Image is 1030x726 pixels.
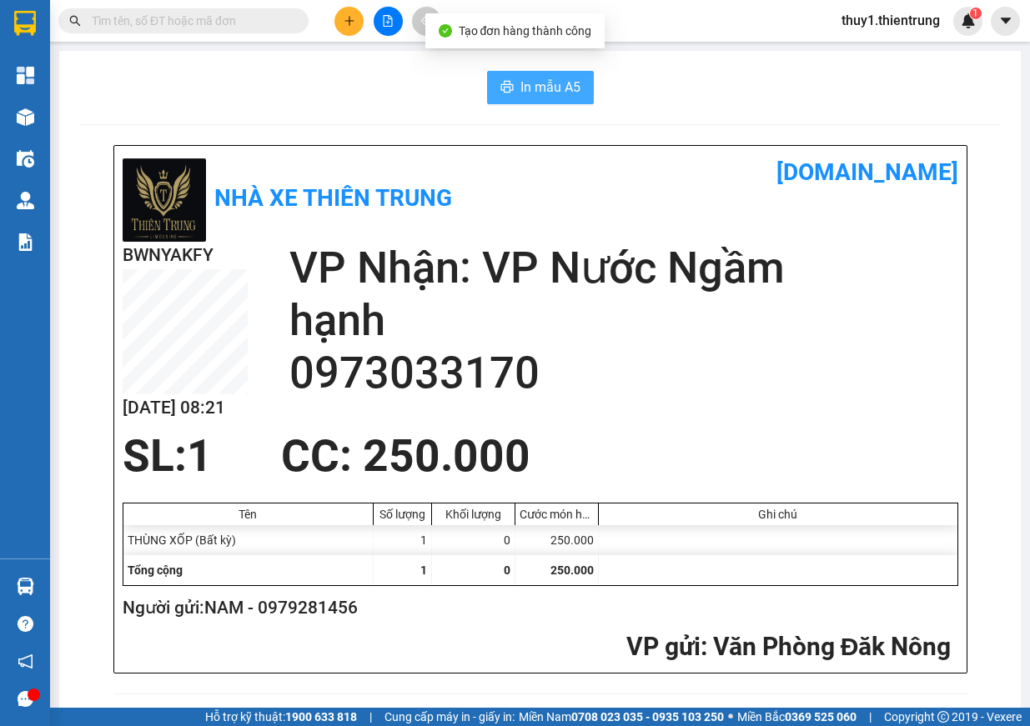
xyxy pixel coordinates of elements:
[369,708,372,726] span: |
[18,691,33,707] span: message
[374,525,432,555] div: 1
[289,347,958,399] h2: 0973033170
[17,108,34,126] img: warehouse-icon
[384,708,515,726] span: Cung cấp máy in - giấy in:
[459,24,592,38] span: Tạo đơn hàng thành công
[937,711,949,723] span: copyright
[991,7,1020,36] button: caret-down
[412,7,441,36] button: aim
[14,11,36,36] img: logo-vxr
[998,13,1013,28] span: caret-down
[334,7,364,36] button: plus
[420,563,427,577] span: 1
[271,431,540,481] div: CC : 250.000
[869,708,872,726] span: |
[776,158,958,186] b: [DOMAIN_NAME]
[420,15,432,27] span: aim
[374,7,403,36] button: file-add
[69,15,81,27] span: search
[970,8,982,19] sup: 1
[123,430,187,482] span: SL:
[500,80,514,96] span: printer
[18,616,33,632] span: question-circle
[378,508,427,521] div: Số lượng
[737,708,857,726] span: Miền Bắc
[436,508,510,521] div: Khối lượng
[205,708,357,726] span: Hỗ trợ kỹ thuật:
[344,15,355,27] span: plus
[550,563,594,577] span: 250.000
[17,150,34,168] img: warehouse-icon
[214,184,452,212] b: Nhà xe Thiên Trung
[17,67,34,84] img: dashboard-icon
[17,192,34,209] img: warehouse-icon
[972,8,978,19] span: 1
[504,563,510,577] span: 0
[289,294,958,347] h2: hạnh
[626,632,701,661] span: VP gửi
[961,13,976,28] img: icon-new-feature
[17,578,34,595] img: warehouse-icon
[519,708,724,726] span: Miền Nam
[123,242,248,269] h2: BWNYAKFY
[128,563,183,577] span: Tổng cộng
[18,653,33,669] span: notification
[123,525,374,555] div: THÙNG XỐP (Bất kỳ)
[487,71,594,104] button: printerIn mẫu A5
[603,508,953,521] div: Ghi chú
[520,508,594,521] div: Cước món hàng
[128,508,369,521] div: Tên
[17,233,34,251] img: solution-icon
[828,10,953,31] span: thuy1.thientrung
[571,710,724,723] strong: 0708 023 035 - 0935 103 250
[439,24,452,38] span: check-circle
[382,15,394,27] span: file-add
[785,710,857,723] strong: 0369 525 060
[285,710,357,723] strong: 1900 633 818
[520,77,580,98] span: In mẫu A5
[123,394,248,422] h2: [DATE] 08:21
[289,242,958,294] h2: VP Nhận: VP Nước Ngầm
[515,525,599,555] div: 250.000
[123,158,206,242] img: logo.jpg
[123,594,952,622] h2: Người gửi: NAM - 0979281456
[92,12,289,30] input: Tìm tên, số ĐT hoặc mã đơn
[728,713,733,720] span: ⚪️
[123,630,952,664] h2: : Văn Phòng Đăk Nông
[432,525,515,555] div: 0
[187,430,213,482] span: 1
